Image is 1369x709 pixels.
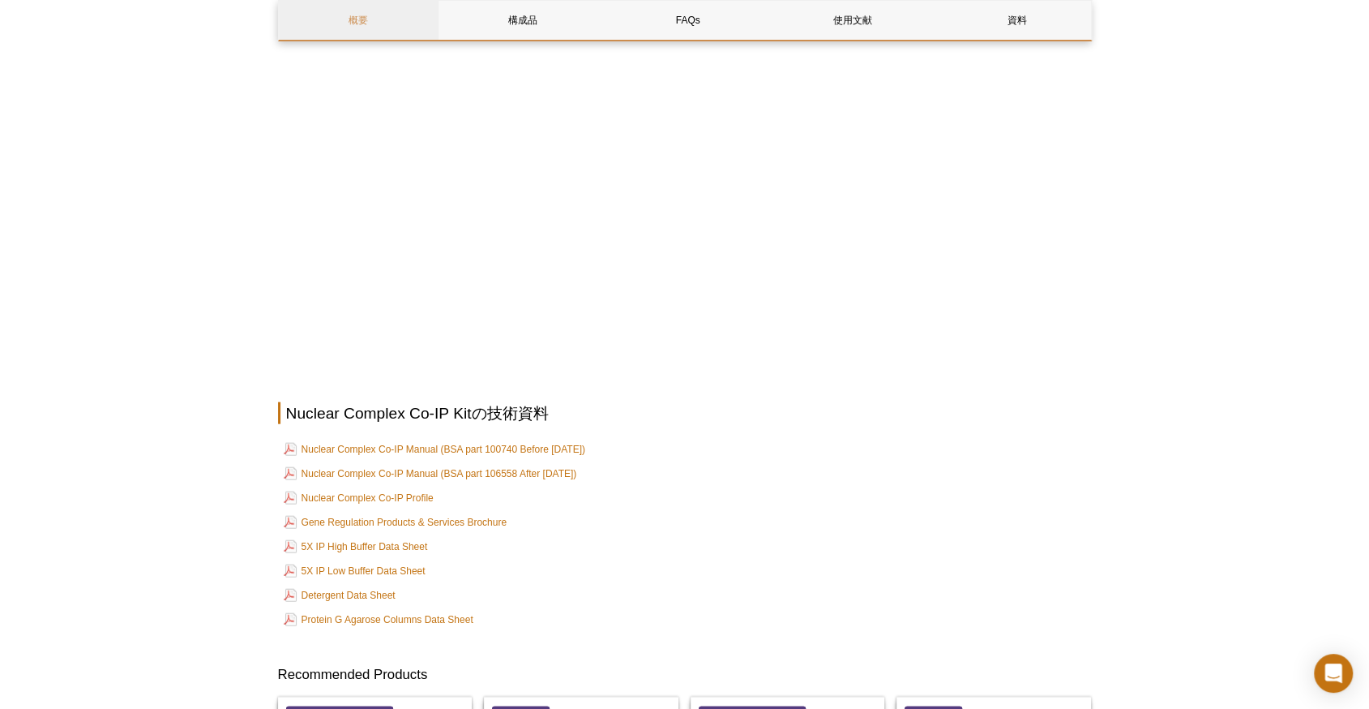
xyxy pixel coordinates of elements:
a: Nuclear Complex Co-IP Manual (BSA part 106558 After [DATE]) [284,464,577,483]
a: 概要 [279,1,439,40]
a: Nuclear Complex Co-IP Manual (BSA part 100740 Before [DATE]) [284,440,585,459]
h3: Recommended Products [278,665,1092,685]
a: 構成品 [443,1,603,40]
div: Open Intercom Messenger [1314,654,1353,693]
a: 5X IP High Buffer Data Sheet [284,537,428,556]
h2: Nuclear Complex Co-IP Kitの技術資料 [278,402,1092,424]
a: 使用文献 [772,1,932,40]
a: FAQs [608,1,768,40]
a: Protein G Agarose Columns Data Sheet [284,610,473,630]
a: Gene Regulation Products & Services Brochure [284,513,507,532]
a: Detergent Data Sheet [284,586,396,605]
a: Nuclear Complex Co-IP Profile [284,488,434,508]
a: 5X IP Low Buffer Data Sheet [284,561,426,581]
a: 資料 [937,1,1097,40]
